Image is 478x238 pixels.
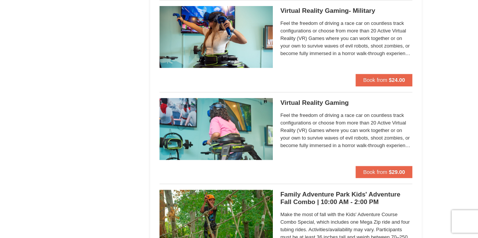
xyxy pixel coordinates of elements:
[356,74,413,86] button: Book from $24.00
[389,169,405,175] strong: $29.00
[280,191,413,206] h5: Family Adventure Park Kids' Adventure Fall Combo | 10:00 AM - 2:00 PM
[363,169,387,175] span: Book from
[280,112,413,149] span: Feel the freedom of driving a race car on countless track configurations or choose from more than...
[280,20,413,57] span: Feel the freedom of driving a race car on countless track configurations or choose from more than...
[280,7,413,15] h5: Virtual Reality Gaming- Military
[356,166,413,178] button: Book from $29.00
[280,99,413,107] h5: Virtual Reality Gaming
[159,6,273,68] img: 6619913-473-21a848be.jpg
[363,77,387,83] span: Book from
[389,77,405,83] strong: $24.00
[159,98,273,160] img: 6619913-458-d9672938.jpg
